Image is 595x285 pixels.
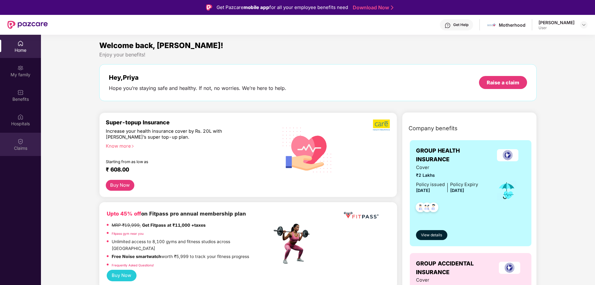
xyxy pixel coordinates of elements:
[107,211,141,217] b: Upto 45% off
[112,263,154,267] a: Frequently Asked Questions!
[539,20,575,25] div: [PERSON_NAME]
[487,79,519,86] div: Raise a claim
[206,4,212,11] img: Logo
[419,201,435,216] img: svg+xml;base64,PHN2ZyB4bWxucz0iaHR0cDovL3d3dy53My5vcmcvMjAwMC9zdmciIHdpZHRoPSI0OC45MTUiIGhlaWdodD...
[106,119,272,126] div: Super-topup Insurance
[217,4,348,11] div: Get Pazcare for all your employee benefits need
[17,65,24,71] img: svg+xml;base64,PHN2ZyB3aWR0aD0iMjAiIGhlaWdodD0iMjAiIHZpZXdCb3g9IjAgMCAyMCAyMCIgZmlsbD0ibm9uZSIgeG...
[342,210,380,221] img: fppp.png
[112,223,141,228] del: MRP ₹19,999,
[106,159,246,164] div: Starting from as low as
[99,41,223,50] span: Welcome back, [PERSON_NAME]!
[416,277,478,284] span: Cover
[107,211,246,217] b: on Fitpass pro annual membership plan
[17,138,24,145] img: svg+xml;base64,PHN2ZyBpZD0iQ2xhaW0iIHhtbG5zPSJodHRwOi8vd3d3LnczLm9yZy8yMDAwL3N2ZyIgd2lkdGg9IjIwIi...
[450,188,464,193] span: [DATE]
[278,119,337,180] img: svg+xml;base64,PHN2ZyB4bWxucz0iaHR0cDovL3d3dy53My5vcmcvMjAwMC9zdmciIHhtbG5zOnhsaW5rPSJodHRwOi8vd3...
[426,201,441,216] img: svg+xml;base64,PHN2ZyB4bWxucz0iaHR0cDovL3d3dy53My5vcmcvMjAwMC9zdmciIHdpZHRoPSI0OC45NDMiIGhlaWdodD...
[17,114,24,120] img: svg+xml;base64,PHN2ZyBpZD0iSG9zcGl0YWxzIiB4bWxucz0iaHR0cDovL3d3dy53My5vcmcvMjAwMC9zdmciIHdpZHRoPS...
[373,119,391,131] img: b5dec4f62d2307b9de63beb79f102df3.png
[353,4,391,11] a: Download Now
[106,166,266,174] div: ₹ 608.00
[391,4,393,11] img: Stroke
[416,172,478,179] span: ₹2 Lakhs
[409,124,458,133] span: Company benefits
[416,181,445,188] div: Policy issued
[112,253,249,260] p: worth ₹5,999 to track your fitness progress
[450,181,478,188] div: Policy Expiry
[497,149,518,161] img: insurerLogo
[112,254,161,259] strong: Free Noise smartwatch
[107,270,136,281] button: Buy Now
[17,40,24,47] img: svg+xml;base64,PHN2ZyBpZD0iSG9tZSIgeG1sbnM9Imh0dHA6Ly93d3cudzMub3JnLzIwMDAvc3ZnIiB3aWR0aD0iMjAiIG...
[499,262,520,274] img: insurerLogo
[445,22,451,29] img: svg+xml;base64,PHN2ZyBpZD0iSGVscC0zMngzMiIgeG1sbnM9Imh0dHA6Ly93d3cudzMub3JnLzIwMDAvc3ZnIiB3aWR0aD...
[416,146,490,164] span: GROUP HEALTH INSURANCE
[17,89,24,96] img: svg+xml;base64,PHN2ZyBpZD0iQmVuZWZpdHMiIHhtbG5zPSJodHRwOi8vd3d3LnczLm9yZy8yMDAwL3N2ZyIgd2lkdGg9Ij...
[413,201,428,216] img: svg+xml;base64,PHN2ZyB4bWxucz0iaHR0cDovL3d3dy53My5vcmcvMjAwMC9zdmciIHdpZHRoPSI0OC45NDMiIGhlaWdodD...
[112,238,272,252] p: Unlimited access to 8,100 gyms and fitness studios across [GEOGRAPHIC_DATA]
[487,20,496,29] img: motherhood%20_%20logo.png
[499,22,526,28] div: Motherhood
[109,85,286,91] div: Hope you’re staying safe and healthy. If not, no worries. We’re here to help.
[142,223,206,228] strong: Get Fitpass at ₹11,000 +taxes
[106,143,268,148] div: Know more
[416,188,430,193] span: [DATE]
[453,22,468,27] div: Get Help
[131,145,134,148] span: right
[99,51,537,58] div: Enjoy your benefits!
[581,22,586,27] img: svg+xml;base64,PHN2ZyBpZD0iRHJvcGRvd24tMzJ4MzIiIHhtbG5zPSJodHRwOi8vd3d3LnczLm9yZy8yMDAwL3N2ZyIgd2...
[109,74,286,81] div: Hey, Priya
[244,4,269,10] strong: mobile app
[416,230,447,240] button: View details
[497,180,517,201] img: icon
[7,21,48,29] img: New Pazcare Logo
[539,25,575,30] div: User
[416,164,478,171] span: Cover
[416,259,494,277] span: GROUP ACCIDENTAL INSURANCE
[112,232,144,235] a: Fitpass gym near you
[106,180,134,191] button: Buy Now
[106,128,245,140] div: Increase your health insurance cover by Rs. 20L with [PERSON_NAME]’s super top-up plan.
[272,222,315,265] img: fpp.png
[421,232,442,238] span: View details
